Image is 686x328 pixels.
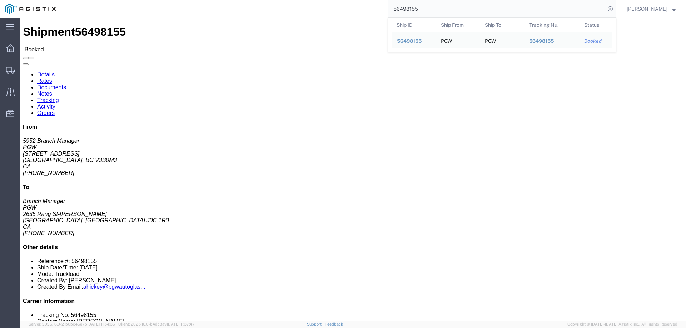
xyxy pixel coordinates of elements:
[397,37,431,45] div: 56498155
[485,32,496,48] div: PGW
[529,38,554,44] span: 56498155
[480,18,524,32] th: Ship To
[627,5,667,13] span: Jesse Jordan
[529,37,575,45] div: 56498155
[436,18,480,32] th: Ship From
[5,4,56,14] img: logo
[524,18,580,32] th: Tracking Nu.
[579,18,612,32] th: Status
[29,322,115,326] span: Server: 2025.16.0-21b0bc45e7b
[307,322,325,326] a: Support
[388,0,605,17] input: Search for shipment number, reference number
[118,322,195,326] span: Client: 2025.16.0-b4dc8a9
[584,37,607,45] div: Booked
[392,18,436,32] th: Ship ID
[325,322,343,326] a: Feedback
[20,18,686,321] iframe: FS Legacy Container
[567,321,677,327] span: Copyright © [DATE]-[DATE] Agistix Inc., All Rights Reserved
[441,32,452,48] div: PGW
[397,38,422,44] span: 56498155
[626,5,676,13] button: [PERSON_NAME]
[167,322,195,326] span: [DATE] 11:37:47
[87,322,115,326] span: [DATE] 11:54:36
[392,18,616,52] table: Search Results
